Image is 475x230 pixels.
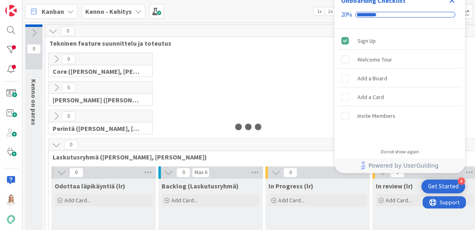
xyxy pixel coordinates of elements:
span: 0 [27,44,41,54]
span: Kenno on paras [30,79,38,125]
div: Max 6 [194,170,207,175]
span: Powered by UserGuiding [368,161,438,170]
span: 1x [313,7,324,15]
img: avatar [5,214,17,225]
span: Add Card... [278,197,304,204]
div: Checklist items [334,29,465,143]
span: 0 [62,111,75,121]
span: In review (lr) [375,182,413,190]
div: Sign Up is complete. [337,32,462,50]
a: Powered by UserGuiding [338,158,461,173]
span: 0 [283,168,297,177]
span: Halti (Sebastian, VilleH, Riikka, Antti, MikkoV, PetriH, PetriM) [53,96,142,104]
img: SL [5,194,17,206]
span: Backlog (Laskutusryhmä) [162,182,239,190]
span: Kanban [42,7,64,16]
span: 0 [64,140,78,150]
span: 2x [324,7,335,15]
div: Do not show again [380,148,419,155]
span: Perintä (Jaakko, PetriH, MikkoV, Pasi) [53,124,142,133]
div: Checklist progress: 20% [341,11,458,18]
span: Add Card... [385,197,411,204]
div: Invite Members is incomplete. [337,107,462,125]
span: Add Card... [64,197,91,204]
div: Add a Board is incomplete. [337,69,462,87]
img: Visit kanbanzone.com [5,5,17,16]
span: Add Card... [171,197,198,204]
span: 0 [69,168,83,177]
div: Welcome Tour is incomplete. [337,51,462,69]
div: Add a Card [357,92,384,102]
span: Odottaa läpikäyntiä (lr) [55,182,125,190]
span: 0 [62,83,75,93]
div: Get Started [428,182,458,190]
b: Kenno - Kehitys [85,7,132,15]
div: 4 [457,177,465,185]
span: 0 [176,168,190,177]
div: Open Get Started checklist, remaining modules: 4 [421,179,465,193]
div: Sign Up [357,36,375,46]
span: In Progress (lr) [269,182,313,190]
span: 0 [61,26,75,36]
div: Add a Board [357,73,387,83]
span: Core (Pasi, Jussi, JaakkoHä, Jyri, Leo, MikkoK, Väinö, MattiH) [53,67,142,75]
span: Support [17,1,37,11]
div: Footer [334,158,465,173]
span: 0 [62,54,75,64]
div: 20% [341,11,352,18]
div: Welcome Tour [357,55,392,64]
div: Add a Card is incomplete. [337,88,462,106]
div: Invite Members [357,111,395,121]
